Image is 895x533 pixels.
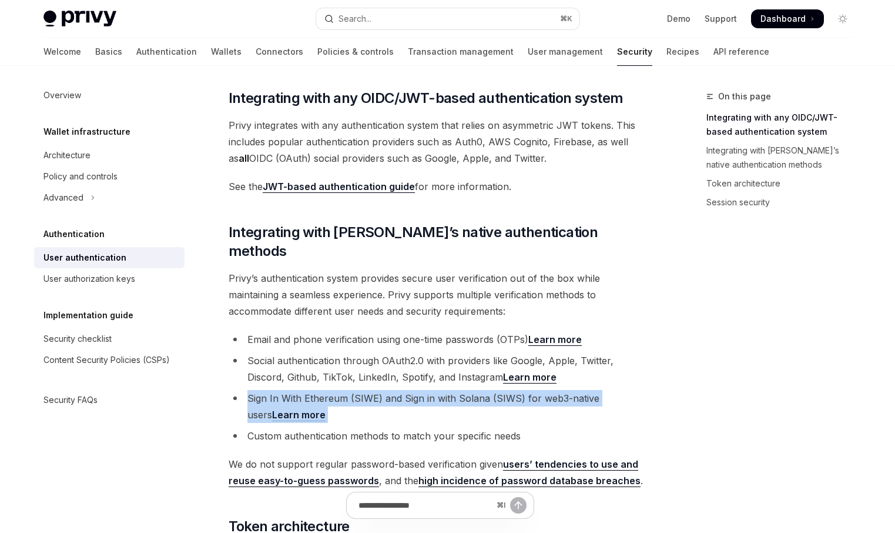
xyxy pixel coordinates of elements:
[229,117,652,166] span: Privy integrates with any authentication system that relies on asymmetric JWT tokens. This includ...
[95,38,122,66] a: Basics
[272,409,326,421] a: Learn more
[503,371,557,384] a: Learn more
[43,353,170,367] div: Content Security Policies (CSPs)
[34,247,185,268] a: User authentication
[229,223,652,261] span: Integrating with [PERSON_NAME]’s native authentication methods
[706,141,862,174] a: Integrating with [PERSON_NAME]’s native authentication methods
[229,270,652,319] span: Privy’s authentication system provides secure user verification out of the box while maintaining ...
[560,14,572,24] span: ⌘ K
[43,88,81,102] div: Overview
[34,268,185,289] a: User authorization keys
[229,89,624,108] span: Integrating with any OIDC/JWT-based authentication system
[263,181,415,193] a: JWT-based authentication guide
[706,108,862,141] a: Integrating with any OIDC/JWT-based authentication system
[510,497,527,514] button: Send message
[229,428,652,444] li: Custom authentication methods to match your specific needs
[43,169,118,184] div: Policy and controls
[34,145,185,166] a: Architecture
[666,38,699,66] a: Recipes
[617,38,652,66] a: Security
[667,13,690,25] a: Demo
[34,349,185,371] a: Content Security Policies (CSPs)
[43,11,116,27] img: light logo
[43,227,105,241] h5: Authentication
[706,193,862,212] a: Session security
[43,191,83,205] div: Advanced
[43,251,126,265] div: User authentication
[43,393,98,407] div: Security FAQs
[229,456,652,489] span: We do not support regular password-based verification given , and the .
[43,148,90,162] div: Architecture
[338,12,371,26] div: Search...
[833,9,852,28] button: Toggle dark mode
[34,328,185,349] a: Security checklist
[211,38,242,66] a: Wallets
[408,38,514,66] a: Transaction management
[136,38,197,66] a: Authentication
[43,308,133,322] h5: Implementation guide
[43,125,130,139] h5: Wallet infrastructure
[358,492,492,518] input: Ask a question...
[43,272,135,286] div: User authorization keys
[256,38,303,66] a: Connectors
[34,389,185,411] a: Security FAQs
[718,89,771,104] span: On this page
[229,352,652,385] li: Social authentication through OAuth2.0 with providers like Google, Apple, Twitter, Discord, Githu...
[317,38,394,66] a: Policies & controls
[760,13,806,25] span: Dashboard
[528,38,603,66] a: User management
[705,13,737,25] a: Support
[316,8,579,29] button: Open search
[706,174,862,193] a: Token architecture
[229,178,652,195] span: See the for more information.
[34,166,185,187] a: Policy and controls
[418,475,641,487] a: high incidence of password database breaches
[229,331,652,348] li: Email and phone verification using one-time passwords (OTPs)
[43,38,81,66] a: Welcome
[229,390,652,423] li: Sign In With Ethereum (SIWE) and Sign in with Solana (SIWS) for web3-native users
[713,38,769,66] a: API reference
[528,334,582,346] a: Learn more
[34,85,185,106] a: Overview
[43,332,112,346] div: Security checklist
[239,152,249,164] strong: all
[751,9,824,28] a: Dashboard
[34,187,185,208] button: Toggle Advanced section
